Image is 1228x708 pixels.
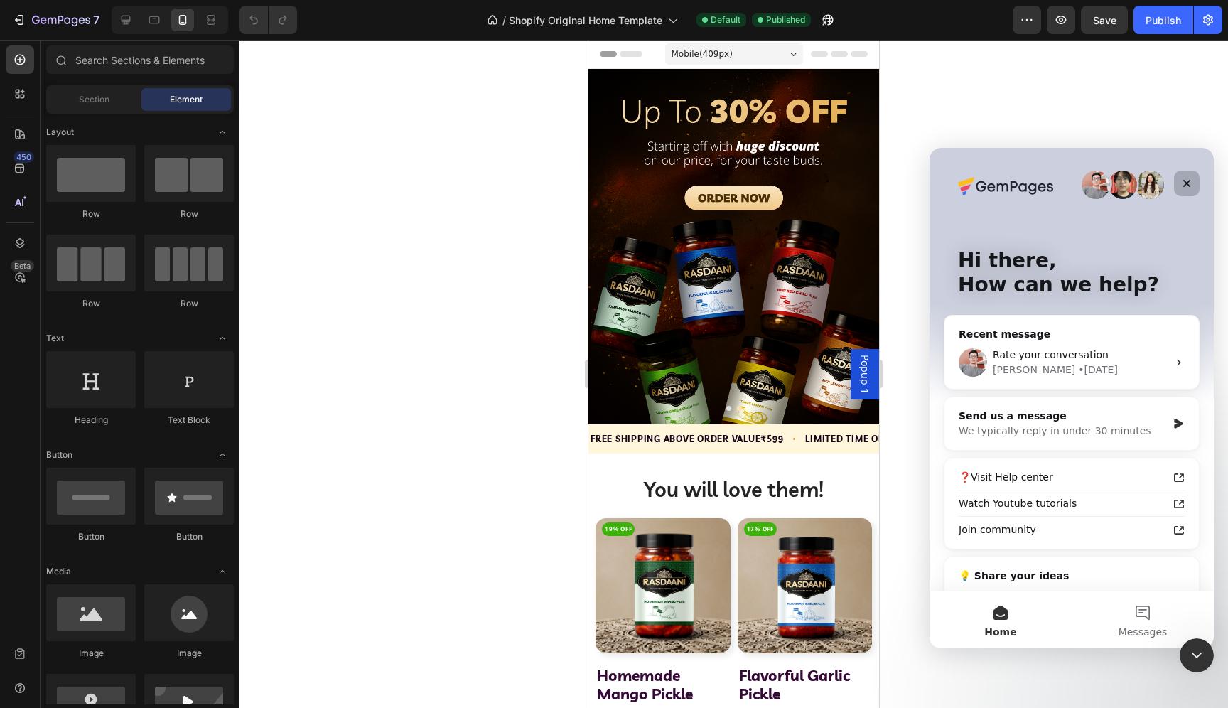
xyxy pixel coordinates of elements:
[217,394,382,404] span: LIMITED TIME OFFER UP TO 30% OFF
[502,13,506,28] span: /
[1180,638,1214,672] iframe: Intercom live chat
[46,530,136,543] div: Button
[1093,14,1116,26] span: Save
[46,414,136,427] div: Heading
[46,647,136,660] div: Image
[46,332,64,345] span: Text
[211,560,234,583] span: Toggle open
[588,40,879,708] iframe: Design area
[1081,6,1128,34] button: Save
[7,478,142,613] a: Homemade Mango Pickle
[144,530,234,543] div: Button
[14,483,46,495] pre: 19% OFF
[46,565,71,578] span: Media
[14,435,276,465] h2: You will love them!
[211,444,234,466] span: Toggle open
[930,148,1214,648] iframe: Intercom live chat
[711,14,740,26] span: Default
[211,121,234,144] span: Toggle open
[46,45,234,74] input: Search Sections & Elements
[144,647,234,660] div: Image
[170,93,203,106] span: Element
[46,126,74,139] span: Layout
[46,208,136,220] div: Row
[766,14,805,26] span: Published
[149,478,284,613] a: Flavorful Garlic Pickle
[144,297,234,310] div: Row
[7,625,142,665] h2: Homemade Mango Pickle
[239,6,297,34] div: Undo/Redo
[46,297,136,310] div: Row
[509,13,662,28] span: Shopify Original Home Template
[6,6,106,34] button: 7
[93,11,99,28] p: 7
[156,483,188,495] pre: 17% OFF
[1146,13,1181,28] div: Publish
[149,625,284,665] h2: Flavorful Garlic Pickle
[46,449,72,461] span: Button
[144,414,234,427] div: Text Block
[144,208,234,220] div: Row
[11,260,34,272] div: Beta
[211,327,234,350] span: Toggle open
[1133,6,1193,34] button: Publish
[79,93,109,106] span: Section
[14,151,34,163] div: 450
